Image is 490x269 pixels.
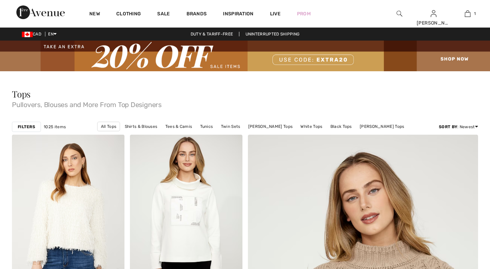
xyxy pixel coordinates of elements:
[197,122,217,131] a: Tunics
[270,10,281,17] a: Live
[121,122,161,131] a: Shirts & Blouses
[297,10,311,17] a: Prom
[223,11,253,18] span: Inspiration
[218,122,244,131] a: Twin Sets
[245,122,296,131] a: [PERSON_NAME] Tops
[474,11,476,17] span: 1
[157,11,170,18] a: Sale
[44,124,66,130] span: 1025 items
[97,122,120,131] a: All Tops
[22,32,33,37] img: Canadian Dollar
[431,10,436,18] img: My Info
[187,11,207,18] a: Brands
[12,88,31,100] span: Tops
[327,122,355,131] a: Black Tops
[431,10,436,17] a: Sign In
[417,19,450,27] div: [PERSON_NAME]
[451,10,484,18] a: 1
[162,122,196,131] a: Tees & Camis
[465,10,471,18] img: My Bag
[397,10,402,18] img: search the website
[356,122,407,131] a: [PERSON_NAME] Tops
[89,11,100,18] a: New
[22,32,44,36] span: CAD
[48,32,57,36] span: EN
[12,99,478,108] span: Pullovers, Blouses and More From Top Designers
[439,124,457,129] strong: Sort By
[116,11,141,18] a: Clothing
[16,5,65,19] img: 1ère Avenue
[439,124,478,130] div: : Newest
[297,122,326,131] a: White Tops
[18,124,35,130] strong: Filters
